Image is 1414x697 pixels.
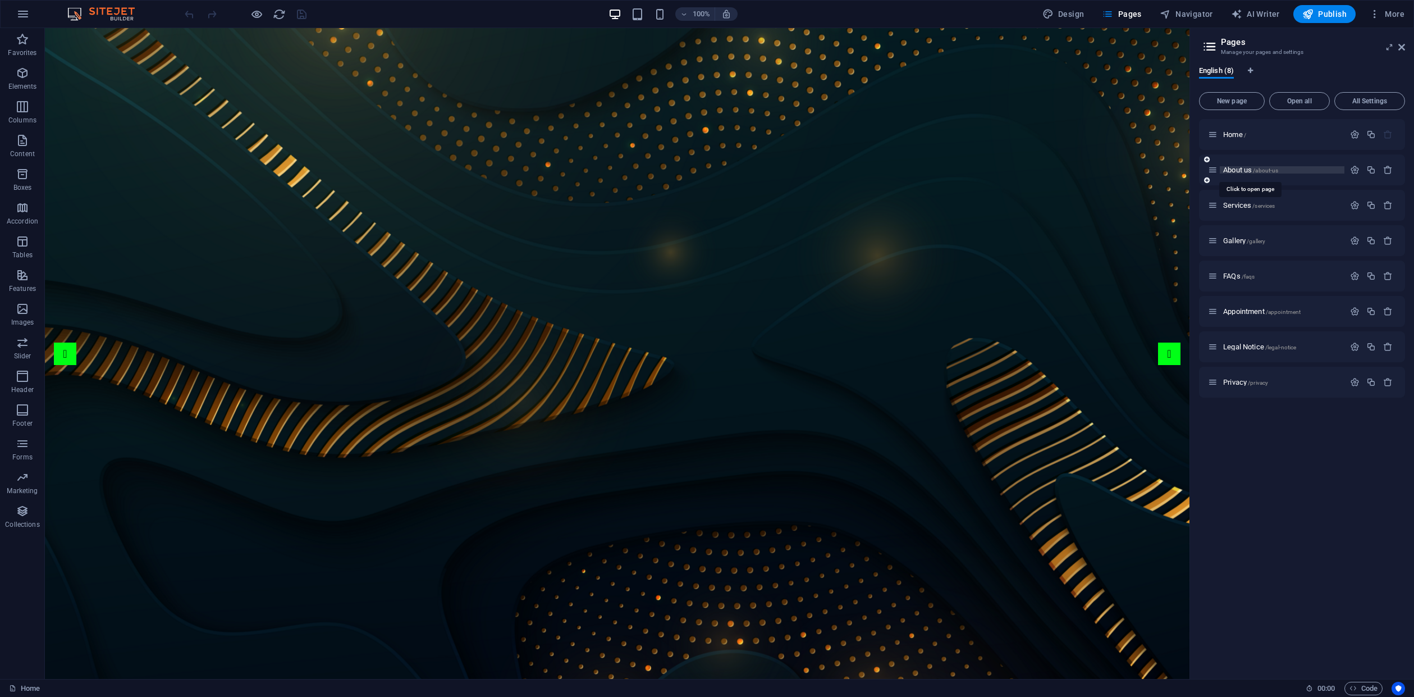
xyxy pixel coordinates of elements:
button: Usercentrics [1392,682,1405,695]
span: Click to open page [1223,307,1301,316]
span: Design [1042,8,1084,20]
button: All Settings [1334,92,1405,110]
span: Click to open page [1223,272,1255,280]
div: Settings [1350,130,1360,139]
h2: Pages [1221,37,1405,47]
span: /gallery [1247,238,1265,244]
p: Content [10,149,35,158]
span: /faqs [1242,274,1255,280]
span: About us [1223,166,1278,174]
p: Footer [12,419,33,428]
button: Click here to leave preview mode and continue editing [250,7,263,21]
button: Pages [1097,5,1146,23]
p: Features [9,284,36,293]
span: All Settings [1339,98,1400,104]
div: Settings [1350,236,1360,245]
button: Design [1038,5,1089,23]
p: Header [11,385,34,394]
div: Duplicate [1366,271,1376,281]
div: Remove [1383,307,1393,316]
div: Settings [1350,271,1360,281]
span: Navigator [1160,8,1213,20]
button: Code [1344,682,1383,695]
span: /legal-notice [1265,344,1297,350]
p: Forms [12,453,33,462]
button: AI Writer [1227,5,1284,23]
span: / [1244,132,1246,138]
span: Click to open page [1223,201,1275,209]
p: Accordion [7,217,38,226]
button: New page [1199,92,1265,110]
div: Language Tabs [1199,66,1405,88]
p: Boxes [13,183,32,192]
div: Remove [1383,165,1393,175]
span: /about-us [1253,167,1278,174]
span: Click to open page [1223,343,1296,351]
span: Click to open page [1223,130,1246,139]
div: Duplicate [1366,307,1376,316]
span: Click to open page [1223,236,1265,245]
span: Publish [1302,8,1347,20]
div: Settings [1350,201,1360,210]
p: Images [11,318,34,327]
p: Columns [8,116,36,125]
p: Tables [12,250,33,259]
div: Settings [1350,377,1360,387]
div: Remove [1383,236,1393,245]
span: /privacy [1248,380,1268,386]
div: Duplicate [1366,165,1376,175]
div: FAQs/faqs [1220,272,1344,280]
i: On resize automatically adjust zoom level to fit chosen device. [721,9,731,19]
span: /services [1252,203,1275,209]
div: Duplicate [1366,342,1376,352]
div: Settings [1350,165,1360,175]
button: Publish [1293,5,1356,23]
span: Code [1349,682,1378,695]
button: reload [272,7,286,21]
div: Privacy/privacy [1220,379,1344,386]
span: : [1325,684,1327,693]
div: Duplicate [1366,236,1376,245]
div: Remove [1383,201,1393,210]
p: Collections [5,520,39,529]
div: Duplicate [1366,130,1376,139]
span: Open all [1274,98,1325,104]
div: Home/ [1220,131,1344,138]
div: Design (Ctrl+Alt+Y) [1038,5,1089,23]
img: Editor Logo [65,7,149,21]
div: Remove [1383,342,1393,352]
button: Open all [1269,92,1330,110]
span: 00 00 [1317,682,1335,695]
span: English (8) [1199,64,1234,80]
div: Gallery/gallery [1220,237,1344,244]
div: Legal Notice/legal-notice [1220,343,1344,350]
h3: Manage your pages and settings [1221,47,1383,57]
a: Click to cancel selection. Double-click to open Pages [9,682,40,695]
div: Remove [1383,377,1393,387]
div: Remove [1383,271,1393,281]
span: AI Writer [1231,8,1280,20]
div: Appointment/appointment [1220,308,1344,315]
button: 100% [675,7,715,21]
h6: 100% [692,7,710,21]
i: Reload page [273,8,286,21]
div: Settings [1350,342,1360,352]
p: Marketing [7,486,38,495]
button: Navigator [1155,5,1218,23]
p: Slider [14,352,31,361]
span: Click to open page [1223,378,1268,386]
p: Favorites [8,48,36,57]
span: New page [1204,98,1260,104]
h6: Session time [1306,682,1335,695]
button: More [1365,5,1409,23]
span: /appointment [1266,309,1301,315]
div: Duplicate [1366,201,1376,210]
p: Elements [8,82,37,91]
div: Services/services [1220,202,1344,209]
div: The startpage cannot be deleted [1383,130,1393,139]
span: Pages [1102,8,1141,20]
span: More [1369,8,1404,20]
div: About us/about-us [1220,166,1344,174]
div: Settings [1350,307,1360,316]
div: Duplicate [1366,377,1376,387]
